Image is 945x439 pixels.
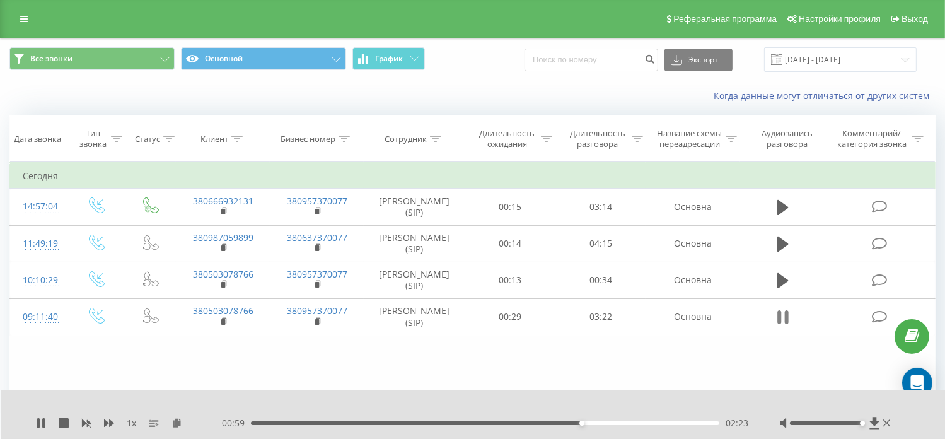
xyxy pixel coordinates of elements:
[352,47,425,70] button: График
[23,194,55,219] div: 14:57:04
[9,47,175,70] button: Все звонки
[465,189,555,225] td: 00:15
[835,128,909,149] div: Комментарий/категория звонка
[477,128,538,149] div: Длительность ожидания
[465,298,555,335] td: 00:29
[799,14,881,24] span: Настройки профиля
[364,225,465,262] td: [PERSON_NAME] (SIP)
[14,134,61,144] div: Дата звонка
[135,134,160,144] div: Статус
[79,128,108,149] div: Тип звонка
[555,298,646,335] td: 03:22
[664,49,733,71] button: Экспорт
[281,134,335,144] div: Бизнес номер
[726,417,748,430] span: 02:23
[861,421,866,426] div: Accessibility label
[902,368,932,398] div: Open Intercom Messenger
[193,305,253,317] a: 380503078766
[193,268,253,280] a: 380503078766
[287,305,347,317] a: 380957370077
[219,417,251,430] span: - 00:59
[658,128,722,149] div: Название схемы переадресации
[193,195,253,207] a: 380666932131
[751,128,824,149] div: Аудиозапись разговора
[23,231,55,256] div: 11:49:19
[567,128,628,149] div: Длительность разговора
[673,14,777,24] span: Реферальная программа
[10,163,936,189] td: Сегодня
[646,262,739,298] td: Основна
[287,195,347,207] a: 380957370077
[714,90,936,102] a: Когда данные могут отличаться от других систем
[287,231,347,243] a: 380637370077
[646,225,739,262] td: Основна
[646,298,739,335] td: Основна
[364,262,465,298] td: [PERSON_NAME] (SIP)
[287,268,347,280] a: 380957370077
[181,47,346,70] button: Основной
[525,49,658,71] input: Поиск по номеру
[30,54,72,64] span: Все звонки
[579,421,584,426] div: Accessibility label
[200,134,228,144] div: Клиент
[376,54,403,63] span: График
[23,268,55,293] div: 10:10:29
[555,262,646,298] td: 00:34
[555,225,646,262] td: 04:15
[23,305,55,329] div: 09:11:40
[555,189,646,225] td: 03:14
[364,298,465,335] td: [PERSON_NAME] (SIP)
[902,14,928,24] span: Выход
[193,231,253,243] a: 380987059899
[364,189,465,225] td: [PERSON_NAME] (SIP)
[385,134,427,144] div: Сотрудник
[465,262,555,298] td: 00:13
[646,189,739,225] td: Основна
[465,225,555,262] td: 00:14
[127,417,136,430] span: 1 x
